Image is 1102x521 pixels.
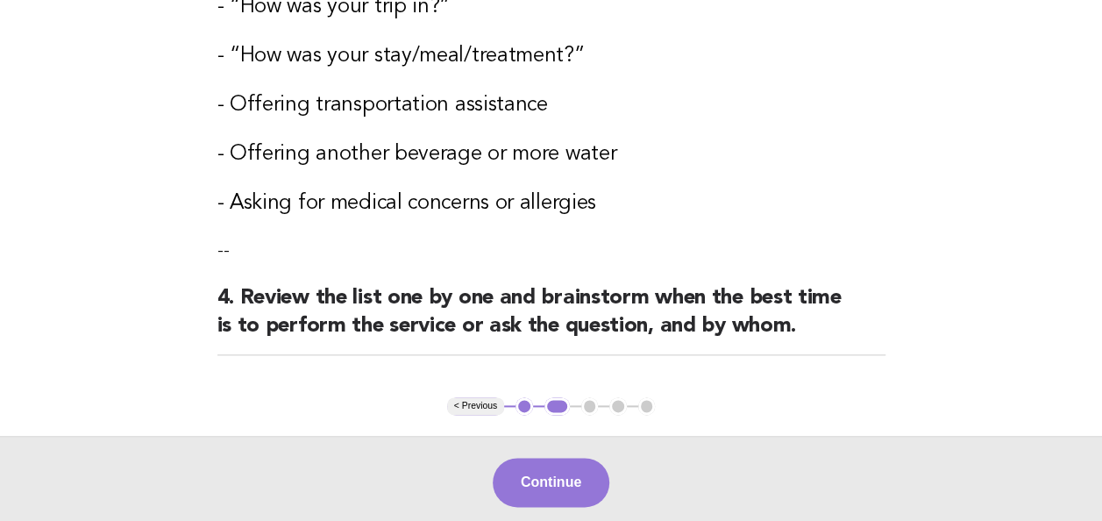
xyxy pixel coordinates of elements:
[217,239,885,263] p: --
[217,189,885,218] h3: - Asking for medical concerns or allergies
[493,458,609,507] button: Continue
[447,397,504,415] button: < Previous
[217,140,885,168] h3: - Offering another beverage or more water
[515,397,533,415] button: 1
[217,284,885,355] h2: 4. Review the list one by one and brainstorm when the best time is to perform the service or ask ...
[217,42,885,70] h3: - “How was your stay/meal/treatment?”
[217,91,885,119] h3: - Offering transportation assistance
[544,397,570,415] button: 2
